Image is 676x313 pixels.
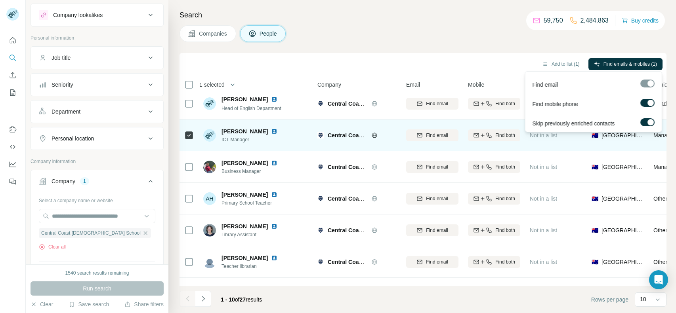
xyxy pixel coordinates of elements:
span: [GEOGRAPHIC_DATA] [602,131,644,139]
span: results [221,296,262,303]
span: Seniority [653,81,675,89]
img: Avatar [203,129,216,142]
img: Logo of Central Coast Adventist School [317,132,324,138]
span: Find email [426,100,448,107]
span: Find both [495,258,515,266]
button: Find emails & mobiles (1) [588,58,663,70]
button: Department [31,102,163,121]
span: [PERSON_NAME] [222,159,268,167]
span: 🇦🇺 [592,163,598,171]
img: Logo of Central Coast Adventist School [317,164,324,170]
span: Central Coast [DEMOGRAPHIC_DATA] School [328,259,449,265]
span: 🇦🇺 [592,258,598,266]
span: 27 [240,296,246,303]
button: Share filters [124,300,164,308]
img: Avatar [203,224,216,237]
p: 59,750 [544,16,563,25]
div: Department [52,108,80,116]
button: Find both [468,161,520,173]
span: Companies [199,30,228,38]
button: Quick start [6,33,19,47]
button: Find email [406,193,458,205]
span: [GEOGRAPHIC_DATA] [602,258,644,266]
span: Find email [426,258,448,266]
button: Buy credits [622,15,659,26]
span: Primary School Teacher [222,199,287,207]
span: Find both [495,227,515,234]
button: Seniority [31,75,163,94]
div: Personal location [52,135,94,142]
img: LinkedIn logo [271,128,277,135]
button: Find email [406,161,458,173]
span: Central Coast [DEMOGRAPHIC_DATA] School [328,195,449,202]
p: Company information [31,158,164,165]
img: Avatar [203,256,216,268]
span: Find email [426,195,448,202]
img: Logo of Central Coast Adventist School [317,101,324,107]
span: Library Assistant [222,231,287,238]
button: Feedback [6,175,19,189]
button: Use Surfe API [6,140,19,154]
span: Not in a list [530,227,557,233]
div: Job title [52,54,71,62]
button: Find email [406,129,458,141]
span: Find email [426,227,448,234]
button: My lists [6,85,19,100]
img: LinkedIn logo [271,96,277,102]
div: Company lookalikes [53,11,103,19]
span: Not in a list [530,195,557,202]
span: [GEOGRAPHIC_DATA] [602,226,644,234]
span: Find both [495,132,515,139]
span: Head of English Department [222,106,281,111]
span: Email [406,81,420,89]
div: Open Intercom Messenger [649,270,668,289]
span: Central Coast [DEMOGRAPHIC_DATA] School [41,230,141,237]
span: Find email [426,132,448,139]
img: Logo of Central Coast Adventist School [317,259,324,265]
span: Central Coast [DEMOGRAPHIC_DATA] School [328,227,449,233]
span: Other [653,227,667,233]
span: [PERSON_NAME] [222,127,268,135]
span: Not in a list [530,259,557,265]
span: Company [317,81,341,89]
span: Other [653,195,667,202]
button: Clear all [39,243,66,250]
button: Company1 [31,172,163,194]
div: AH [203,192,216,205]
span: Find email [532,81,558,89]
p: Personal information [31,34,164,42]
span: Find email [426,163,448,171]
button: Find email [406,256,458,268]
img: Avatar [203,161,216,173]
span: [PERSON_NAME] [222,254,268,262]
img: Logo of Central Coast Adventist School [317,227,324,233]
div: 1 [80,178,89,185]
div: Company [52,177,75,185]
span: Find emails & mobiles (1) [603,61,657,68]
button: Add to list (1) [537,58,585,70]
button: Find both [468,224,520,236]
span: People [260,30,278,38]
div: Select a company name or website [39,194,155,204]
span: [PERSON_NAME] [222,222,268,230]
span: Find both [495,100,515,107]
button: Find both [468,98,520,110]
span: [PERSON_NAME] [222,95,268,103]
p: 2,484,863 [581,16,609,25]
span: Rows per page [591,296,628,304]
span: [GEOGRAPHIC_DATA] [602,163,644,171]
span: 🇦🇺 [592,226,598,234]
span: Business Manager [222,168,287,175]
img: LinkedIn logo [271,192,277,198]
span: [PERSON_NAME] [222,191,268,199]
div: 1540 search results remaining [65,269,129,277]
button: Save search [69,300,109,308]
span: [GEOGRAPHIC_DATA] [602,195,644,203]
span: Manager [653,132,675,138]
span: Find both [495,163,515,171]
img: Avatar [203,97,216,110]
span: Not in a list [530,132,557,138]
h4: Search [180,9,666,21]
button: Search [6,51,19,65]
button: Enrich CSV [6,68,19,82]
